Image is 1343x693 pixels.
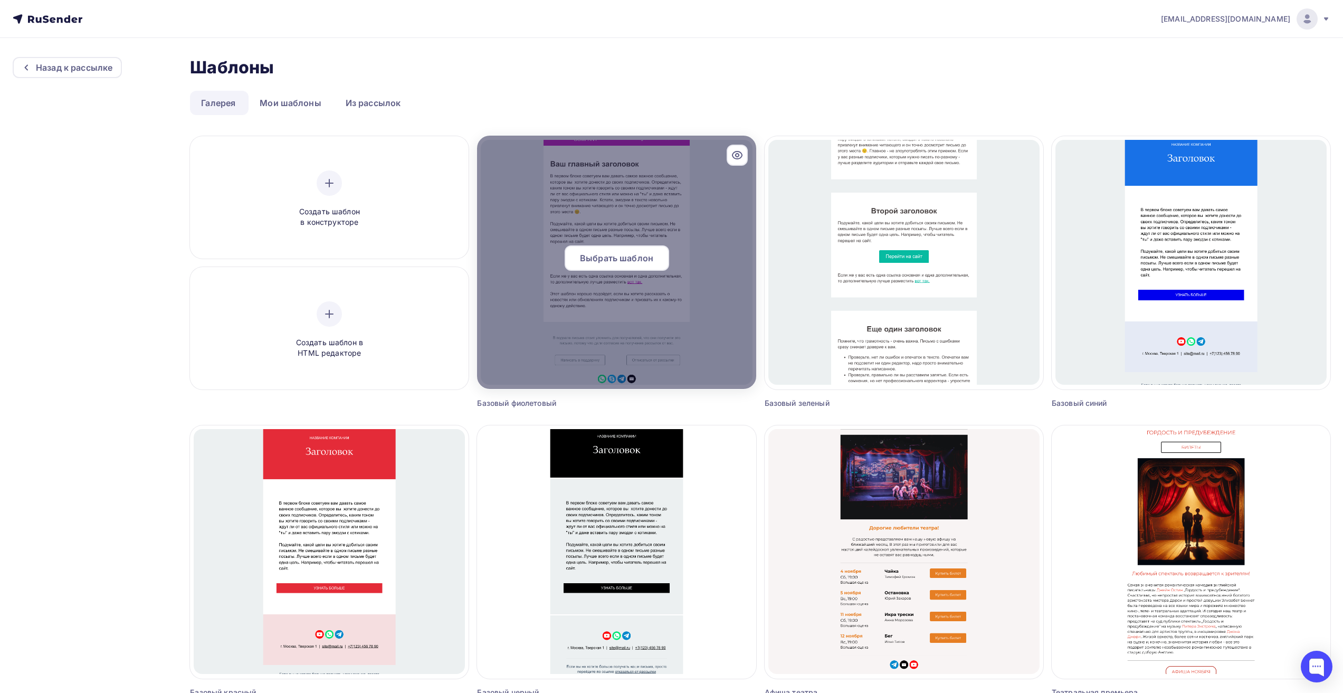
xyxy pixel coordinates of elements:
[190,57,274,78] h2: Шаблоны
[765,398,923,409] div: Базовый зеленый
[1161,14,1290,24] span: [EMAIL_ADDRESS][DOMAIN_NAME]
[1052,398,1210,409] div: Базовый синий
[36,61,112,74] div: Назад к рассылке
[580,252,653,264] span: Выбрать шаблон
[249,91,332,115] a: Мои шаблоны
[477,398,635,409] div: Базовый фиолетовый
[279,337,379,359] span: Создать шаблон в HTML редакторе
[1161,8,1330,30] a: [EMAIL_ADDRESS][DOMAIN_NAME]
[279,206,379,228] span: Создать шаблон в конструкторе
[190,91,246,115] a: Галерея
[335,91,412,115] a: Из рассылок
